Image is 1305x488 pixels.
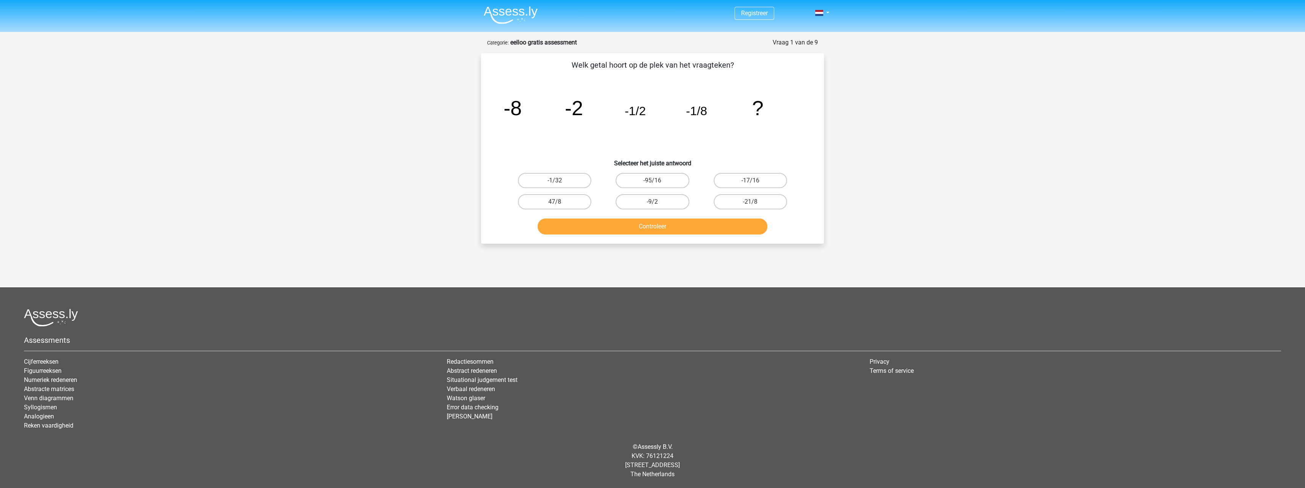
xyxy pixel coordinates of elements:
[447,358,494,365] a: Redactiesommen
[447,385,495,393] a: Verbaal redeneren
[24,358,59,365] a: Cijferreeksen
[24,422,73,429] a: Reken vaardigheid
[538,219,768,234] button: Controleer
[870,358,889,365] a: Privacy
[447,367,497,374] a: Abstract redeneren
[714,173,787,188] label: -17/16
[487,40,509,46] small: Categorie:
[714,194,787,209] label: -21/8
[24,413,54,420] a: Analogieen
[447,404,499,411] a: Error data checking
[518,194,591,209] label: 47/8
[24,376,77,383] a: Numeriek redeneren
[24,385,74,393] a: Abstracte matrices
[18,436,1287,485] div: © KVK: 76121224 [STREET_ADDRESS] The Netherlands
[686,104,707,118] tspan: -1/8
[493,59,812,71] p: Welk getal hoort op de plek van het vraagteken?
[447,376,518,383] a: Situational judgement test
[752,97,764,119] tspan: ?
[493,154,812,167] h6: Selecteer het juiste antwoord
[503,97,522,119] tspan: -8
[518,173,591,188] label: -1/32
[447,413,492,420] a: [PERSON_NAME]
[447,395,485,402] a: Watson glaser
[484,6,538,24] img: Assessly
[616,173,689,188] label: -95/16
[24,367,62,374] a: Figuurreeksen
[625,104,646,118] tspan: -1/2
[870,367,914,374] a: Terms of service
[773,38,818,47] div: Vraag 1 van de 9
[24,309,78,326] img: Assessly logo
[24,336,1281,345] h5: Assessments
[24,404,57,411] a: Syllogismen
[565,97,583,119] tspan: -2
[510,39,577,46] strong: eelloo gratis assessment
[616,194,689,209] label: -9/2
[741,10,768,17] a: Registreer
[24,395,73,402] a: Venn diagrammen
[638,443,673,450] a: Assessly B.V.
